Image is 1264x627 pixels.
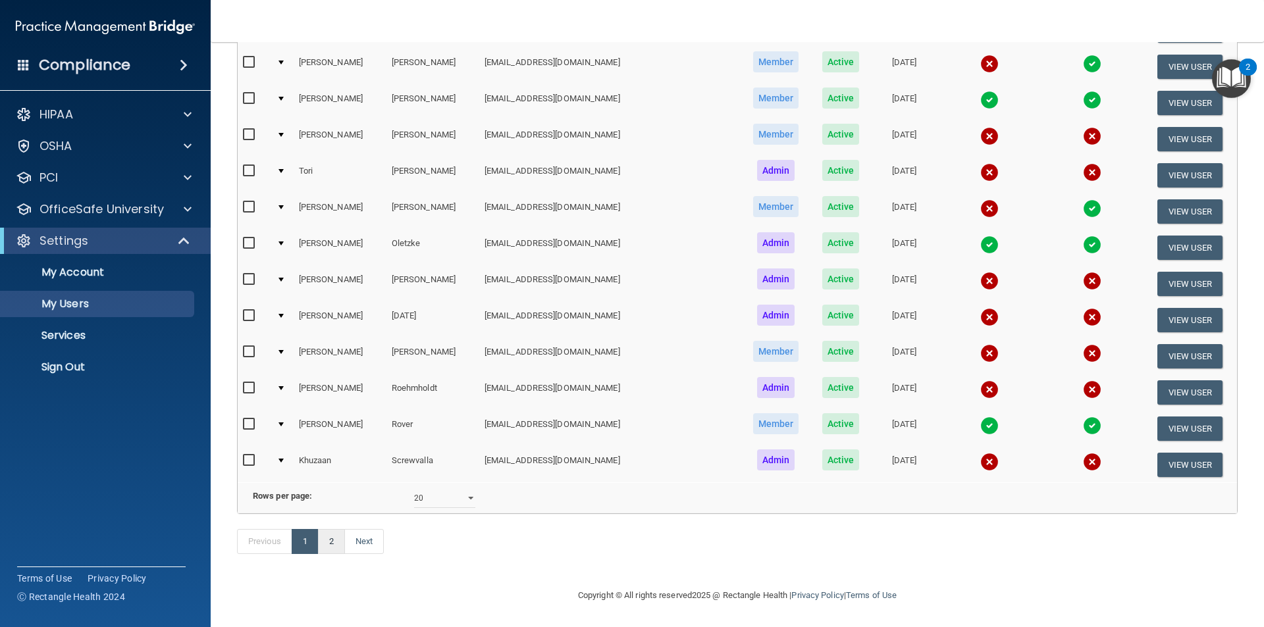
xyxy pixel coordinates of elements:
img: cross.ca9f0e7f.svg [1083,308,1101,326]
span: Member [753,196,799,217]
p: PCI [39,170,58,186]
td: [DATE] [870,374,937,411]
td: [DATE] [870,230,937,266]
td: [DATE] [870,85,937,121]
button: View User [1157,308,1223,332]
button: View User [1157,236,1223,260]
button: View User [1157,199,1223,224]
td: [EMAIL_ADDRESS][DOMAIN_NAME] [479,193,741,230]
img: tick.e7d51cea.svg [1083,91,1101,109]
td: [EMAIL_ADDRESS][DOMAIN_NAME] [479,302,741,338]
td: [PERSON_NAME] [386,157,479,193]
td: [DATE] [870,338,937,374]
td: [DATE] [870,411,937,447]
a: Terms of Use [846,590,897,600]
img: cross.ca9f0e7f.svg [980,380,999,399]
td: Rover [386,411,479,447]
td: [PERSON_NAME] [294,49,386,85]
td: [DATE] [870,49,937,85]
span: Active [822,88,860,109]
td: [PERSON_NAME] [294,374,386,411]
img: tick.e7d51cea.svg [1083,416,1101,435]
img: cross.ca9f0e7f.svg [980,453,999,471]
a: Privacy Policy [791,590,843,600]
span: Active [822,305,860,326]
img: cross.ca9f0e7f.svg [1083,380,1101,399]
td: [PERSON_NAME] [386,266,479,302]
b: Rows per page: [253,491,312,501]
img: tick.e7d51cea.svg [1083,55,1101,73]
p: OSHA [39,138,72,154]
button: View User [1157,163,1223,188]
img: cross.ca9f0e7f.svg [980,272,999,290]
a: Next [344,529,384,554]
td: [EMAIL_ADDRESS][DOMAIN_NAME] [479,157,741,193]
button: View User [1157,344,1223,368]
span: Ⓒ Rectangle Health 2024 [17,590,125,603]
p: OfficeSafe University [39,201,164,217]
span: Admin [757,305,795,326]
img: tick.e7d51cea.svg [980,91,999,109]
span: Active [822,377,860,398]
td: Oletzke [386,230,479,266]
td: [PERSON_NAME] [386,121,479,157]
p: My Account [9,266,188,279]
td: [PERSON_NAME] [294,121,386,157]
img: tick.e7d51cea.svg [1083,199,1101,218]
img: cross.ca9f0e7f.svg [980,127,999,145]
a: OfficeSafe University [16,201,192,217]
a: HIPAA [16,107,192,122]
td: [DATE] [870,302,937,338]
td: [EMAIL_ADDRESS][DOMAIN_NAME] [479,230,741,266]
h4: Compliance [39,56,130,74]
span: Member [753,341,799,362]
td: [PERSON_NAME] [294,193,386,230]
button: View User [1157,91,1223,115]
button: View User [1157,380,1223,405]
td: [EMAIL_ADDRESS][DOMAIN_NAME] [479,121,741,157]
img: PMB logo [16,14,195,40]
td: [EMAIL_ADDRESS][DOMAIN_NAME] [479,374,741,411]
td: [PERSON_NAME] [386,193,479,230]
td: [DATE] [386,302,479,338]
p: HIPAA [39,107,73,122]
td: Screwvalla [386,447,479,482]
p: Services [9,329,188,342]
p: Settings [39,233,88,249]
a: Previous [237,529,292,554]
a: 2 [318,529,345,554]
td: [PERSON_NAME] [294,230,386,266]
span: Active [822,341,860,362]
img: cross.ca9f0e7f.svg [980,344,999,363]
img: cross.ca9f0e7f.svg [1083,163,1101,182]
button: View User [1157,272,1223,296]
span: Admin [757,232,795,253]
img: tick.e7d51cea.svg [980,416,999,435]
button: Open Resource Center, 2 new notifications [1212,59,1251,98]
img: tick.e7d51cea.svg [980,236,999,254]
td: [PERSON_NAME] [294,338,386,374]
img: cross.ca9f0e7f.svg [980,308,999,326]
img: cross.ca9f0e7f.svg [1083,127,1101,145]
iframe: Drift Widget Chat Controller [1036,534,1248,586]
img: cross.ca9f0e7f.svg [980,55,999,73]
span: Active [822,124,860,145]
td: [PERSON_NAME] [294,85,386,121]
td: [EMAIL_ADDRESS][DOMAIN_NAME] [479,49,741,85]
span: Member [753,88,799,109]
span: Admin [757,449,795,470]
td: [PERSON_NAME] [294,302,386,338]
td: [DATE] [870,266,937,302]
img: cross.ca9f0e7f.svg [1083,453,1101,471]
span: Member [753,413,799,434]
td: [EMAIL_ADDRESS][DOMAIN_NAME] [479,447,741,482]
img: cross.ca9f0e7f.svg [1083,272,1101,290]
td: Roehmholdt [386,374,479,411]
img: cross.ca9f0e7f.svg [980,163,999,182]
span: Member [753,51,799,72]
a: PCI [16,170,192,186]
td: [PERSON_NAME] [386,85,479,121]
span: Admin [757,377,795,398]
td: Tori [294,157,386,193]
button: View User [1157,127,1223,151]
